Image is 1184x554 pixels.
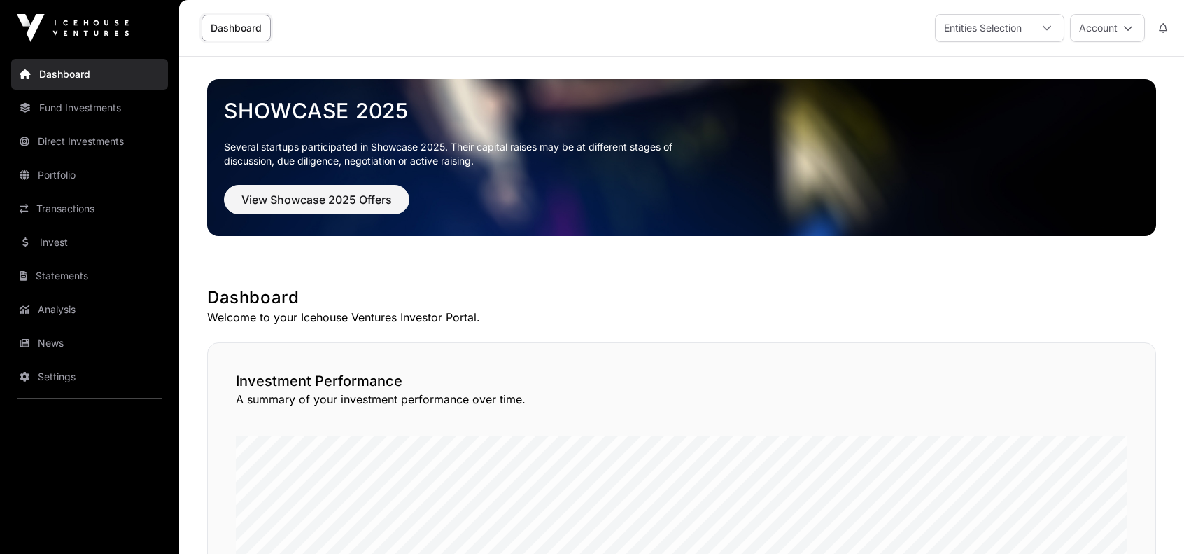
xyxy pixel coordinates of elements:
img: Showcase 2025 [207,79,1156,236]
a: Statements [11,261,168,291]
a: Portfolio [11,160,168,191]
p: Welcome to your Icehouse Ventures Investor Portal. [207,309,1156,326]
a: Showcase 2025 [224,98,1139,123]
a: Transactions [11,193,168,224]
a: Settings [11,361,168,392]
a: Direct Investments [11,126,168,157]
h1: Dashboard [207,286,1156,309]
a: Invest [11,227,168,258]
a: Dashboard [11,59,168,90]
div: Entities Selection [936,15,1030,41]
a: View Showcase 2025 Offers [224,199,409,213]
p: A summary of your investment performance over time. [236,391,1127,408]
button: Account [1070,14,1145,42]
h2: Investment Performance [236,371,1127,391]
a: News [11,328,168,359]
a: Fund Investments [11,92,168,123]
span: View Showcase 2025 Offers [241,191,392,208]
a: Dashboard [202,15,271,41]
p: Several startups participated in Showcase 2025. Their capital raises may be at different stages o... [224,140,694,168]
button: View Showcase 2025 Offers [224,185,409,214]
a: Analysis [11,294,168,325]
img: Icehouse Ventures Logo [17,14,129,42]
